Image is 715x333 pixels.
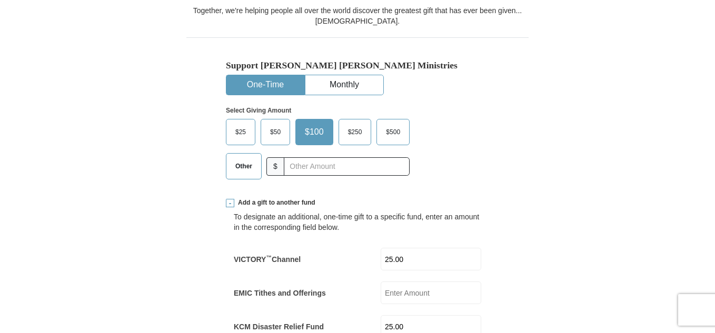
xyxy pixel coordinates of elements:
input: Enter Amount [381,281,481,304]
button: One-Time [226,75,304,95]
label: EMIC Tithes and Offerings [234,288,326,298]
div: Together, we're helping people all over the world discover the greatest gift that has ever been g... [186,5,529,26]
span: Add a gift to another fund [234,198,315,207]
button: Monthly [305,75,383,95]
div: To designate an additional, one-time gift to a specific fund, enter an amount in the correspondin... [234,211,481,233]
span: $100 [300,124,329,140]
span: $25 [230,124,251,140]
strong: Select Giving Amount [226,107,291,114]
sup: ™ [266,254,272,260]
input: Other Amount [284,157,410,176]
label: VICTORY Channel [234,254,301,265]
input: Enter Amount [381,248,481,270]
h5: Support [PERSON_NAME] [PERSON_NAME] Ministries [226,60,489,71]
span: $50 [265,124,286,140]
span: Other [230,158,257,174]
label: KCM Disaster Relief Fund [234,321,324,332]
span: $500 [381,124,405,140]
span: $250 [343,124,368,140]
span: $ [266,157,284,176]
